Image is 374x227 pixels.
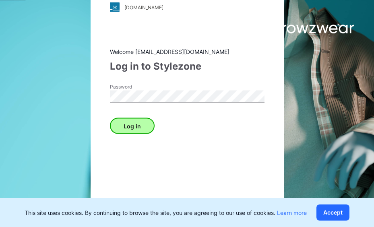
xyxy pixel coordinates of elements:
a: Learn more [277,209,307,216]
div: Welcome [EMAIL_ADDRESS][DOMAIN_NAME] [110,47,264,56]
p: This site uses cookies. By continuing to browse the site, you are agreeing to our use of cookies. [25,208,307,217]
div: [DOMAIN_NAME] [124,4,163,10]
img: browzwear-logo.e42bd6dac1945053ebaf764b6aa21510.svg [253,20,354,35]
img: stylezone-logo.562084cfcfab977791bfbf7441f1a819.svg [110,2,120,12]
button: Accept [316,204,349,221]
button: Log in [110,118,155,134]
a: [DOMAIN_NAME] [110,2,264,12]
div: Log in to Stylezone [110,59,264,74]
label: Password [110,83,166,91]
